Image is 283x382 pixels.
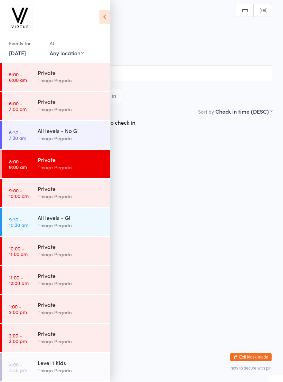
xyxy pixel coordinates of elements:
div: At [50,38,84,49]
div: Private [38,69,104,76]
button: how to secure with pin [231,366,272,371]
div: All levels - Gi [38,214,104,221]
time: 6:30 - 7:30 am [9,130,26,141]
span: [DATE] 8:00am [11,32,262,39]
time: 11:00 - 12:00 pm [9,275,29,286]
time: 4:00 - 4:45 pm [9,362,27,373]
div: Private [38,156,104,163]
span: Thiago Pegado [11,39,262,46]
a: 8:00 -9:00 amPrivateThiago Pegado [2,150,110,178]
a: 6:00 -7:00 amPrivateThiago Pegado [2,92,110,120]
time: 10:00 - 11:00 am [9,246,28,257]
time: 1:00 - 2:00 pm [9,304,27,315]
time: 9:00 - 10:00 am [9,188,29,199]
div: Thiago Pegado [38,221,104,229]
div: Private [38,185,104,192]
div: Thiago Pegado [38,134,104,142]
div: Private [38,301,104,308]
a: 2:00 -3:00 pmPrivateThiago Pegado [2,324,110,352]
a: 9:30 -10:30 amAll levels - GiThiago Pegado [2,208,110,236]
input: Search [11,65,272,81]
a: 11:00 -12:00 pmPrivateThiago Pegado [2,266,110,294]
time: 8:00 - 9:00 am [9,159,27,170]
a: 10:00 -11:00 amPrivateThiago Pegado [2,237,110,265]
time: 9:30 - 10:30 am [9,217,28,228]
div: Any location [50,49,84,57]
a: 6:30 -7:30 amAll levels - No GiThiago Pegado [2,121,110,149]
h2: Private Check-in [11,17,272,29]
span: Virtue Brazilian Jiu-Jitsu [11,46,262,53]
button: Exit kiosk mode [230,353,272,361]
div: Thiago Pegado [38,105,104,113]
div: Level 1 Kids [38,359,104,366]
div: Thiago Pegado [38,279,104,287]
div: Private [38,272,104,279]
div: Thiago Pegado [38,192,104,200]
div: Private [38,98,104,105]
div: Thiago Pegado [38,163,104,171]
a: 5:00 -6:00 amPrivateThiago Pegado [2,63,110,91]
div: Events for [9,38,43,49]
span: Brazilian Jiu-Jitsu Adults [11,53,272,60]
a: 9:00 -10:00 amPrivateThiago Pegado [2,179,110,207]
time: 6:00 - 7:00 am [9,101,27,112]
div: Thiago Pegado [38,337,104,345]
div: Thiago Pegado [38,308,104,316]
div: Thiago Pegado [38,366,104,374]
time: 2:00 - 3:00 pm [9,333,27,344]
div: Private [38,243,104,250]
img: Virtue Brazilian Jiu-Jitsu [7,5,33,31]
a: 4:00 -4:45 pmLevel 1 KidsThiago Pegado [2,353,110,381]
a: 1:00 -2:00 pmPrivateThiago Pegado [2,295,110,323]
div: Thiago Pegado [38,250,104,258]
div: All levels - No Gi [38,127,104,134]
div: Thiago Pegado [38,76,104,84]
div: Private [38,330,104,337]
div: Check in time (DESC) [215,107,272,115]
a: [DATE] [9,49,26,57]
time: 5:00 - 6:00 am [9,71,27,83]
label: Sort by [198,108,214,115]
